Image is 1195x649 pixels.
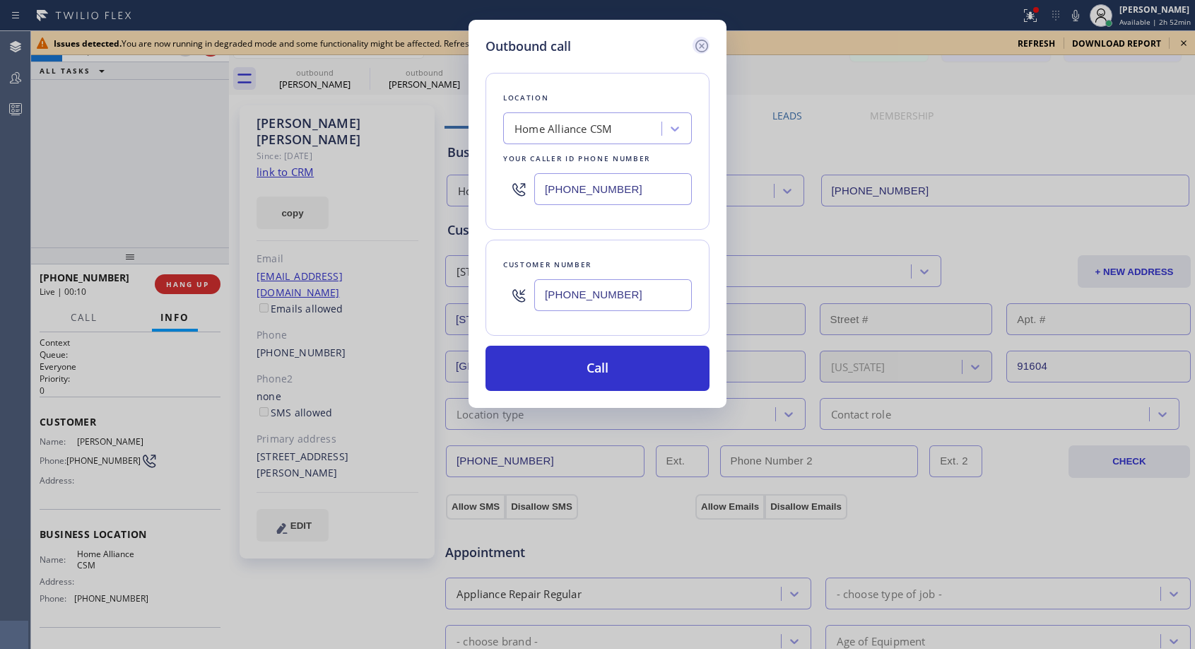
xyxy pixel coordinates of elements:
input: (123) 456-7890 [534,173,692,205]
input: (123) 456-7890 [534,279,692,311]
div: Home Alliance CSM [514,121,612,137]
div: Your caller id phone number [503,151,692,166]
div: Customer number [503,257,692,272]
div: Location [503,90,692,105]
h5: Outbound call [485,37,571,56]
button: Call [485,346,710,391]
